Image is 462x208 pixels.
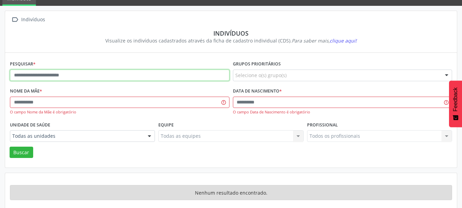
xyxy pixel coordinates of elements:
label: Equipe [158,120,174,130]
div: O campo Nome da Mãe é obrigatório [10,109,229,115]
button: Feedback - Mostrar pesquisa [449,81,462,127]
span: Selecione o(s) grupo(s) [235,72,287,79]
label: Pesquisar [10,59,36,70]
label: Profissional [307,120,338,130]
span: Todas as unidades [12,133,141,139]
label: Unidade de saúde [10,120,50,130]
div: Indivíduos [15,29,447,37]
label: Data de nascimento [233,86,282,97]
div: O campo Data de Nascimento é obrigatório [233,109,452,115]
i:  [10,15,20,25]
div: Nenhum resultado encontrado. [10,185,452,200]
label: Grupos prioritários [233,59,281,70]
div: Visualize os indivíduos cadastrados através da ficha de cadastro individual (CDS). [15,37,447,44]
div: Indivíduos [20,15,46,25]
button: Buscar [10,147,33,158]
span: Feedback [452,87,459,111]
a:  Indivíduos [10,15,46,25]
label: Nome da mãe [10,86,42,97]
span: clique aqui! [330,37,357,44]
i: Para saber mais, [292,37,357,44]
